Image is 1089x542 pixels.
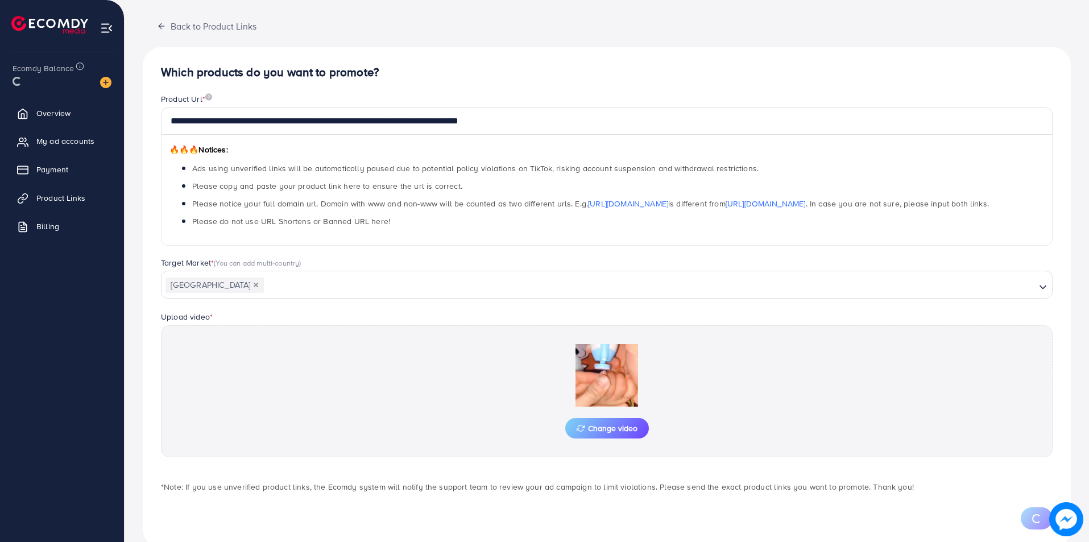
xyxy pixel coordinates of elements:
span: [GEOGRAPHIC_DATA] [165,278,264,293]
img: menu [100,22,113,35]
a: Payment [9,158,115,181]
img: image [205,93,212,101]
span: Change video [577,424,637,432]
span: Notices: [169,144,228,155]
span: Please do not use URL Shortens or Banned URL here! [192,216,390,227]
a: [URL][DOMAIN_NAME] [726,198,806,209]
span: Please copy and paste your product link here to ensure the url is correct. [192,180,462,192]
img: Preview Image [550,344,664,407]
button: Change video [565,418,649,438]
div: Search for option [161,271,1053,298]
label: Product Url [161,93,212,105]
a: My ad accounts [9,130,115,152]
a: [URL][DOMAIN_NAME] [588,198,668,209]
span: Overview [36,107,71,119]
span: Ads using unverified links will be automatically paused due to potential policy violations on Tik... [192,163,759,174]
a: Billing [9,215,115,238]
span: (You can add multi-country) [214,258,301,268]
label: Upload video [161,311,213,322]
button: Deselect Pakistan [253,282,259,288]
label: Target Market [161,257,301,268]
img: image [100,77,111,88]
input: Search for option [265,277,1034,295]
span: Please notice your full domain url. Domain with www and non-www will be counted as two different ... [192,198,989,209]
img: image [1049,502,1083,536]
button: Back to Product Links [143,14,271,38]
span: Payment [36,164,68,175]
p: *Note: If you use unverified product links, the Ecomdy system will notify the support team to rev... [161,480,1053,494]
span: Billing [36,221,59,232]
span: Product Links [36,192,85,204]
h4: Which products do you want to promote? [161,65,1053,80]
span: My ad accounts [36,135,94,147]
a: Overview [9,102,115,125]
span: Ecomdy Balance [13,63,74,74]
a: Product Links [9,187,115,209]
img: logo [11,16,88,34]
span: 🔥🔥🔥 [169,144,198,155]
